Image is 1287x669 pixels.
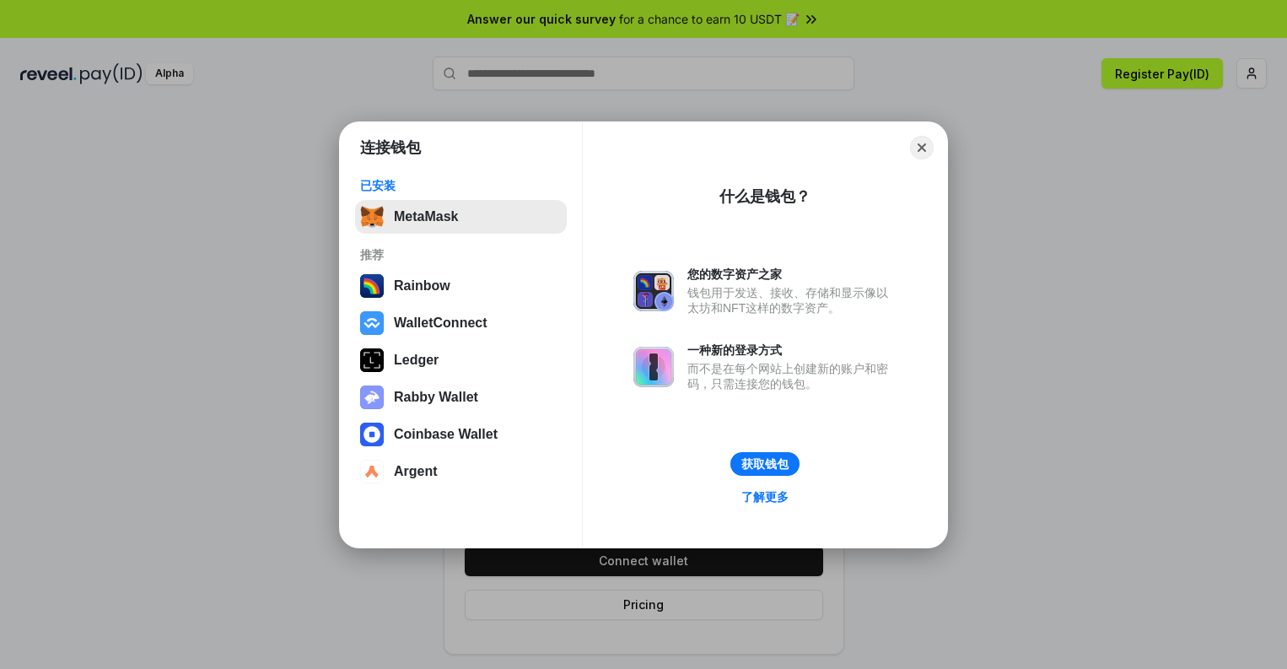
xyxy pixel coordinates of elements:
div: Argent [394,464,438,479]
div: Rabby Wallet [394,390,478,405]
img: svg+xml,%3Csvg%20width%3D%2228%22%20height%3D%2228%22%20viewBox%3D%220%200%2028%2028%22%20fill%3D... [360,311,384,335]
h1: 连接钱包 [360,138,421,158]
a: 了解更多 [731,486,799,508]
div: 推荐 [360,247,562,262]
button: WalletConnect [355,306,567,340]
div: 而不是在每个网站上创建新的账户和密码，只需连接您的钱包。 [687,361,897,391]
div: 已安装 [360,178,562,193]
button: 获取钱包 [730,452,800,476]
img: svg+xml,%3Csvg%20width%3D%2228%22%20height%3D%2228%22%20viewBox%3D%220%200%2028%2028%22%20fill%3D... [360,460,384,483]
img: svg+xml,%3Csvg%20width%3D%2228%22%20height%3D%2228%22%20viewBox%3D%220%200%2028%2028%22%20fill%3D... [360,423,384,446]
div: Ledger [394,353,439,368]
button: Ledger [355,343,567,377]
div: 什么是钱包？ [719,186,810,207]
img: svg+xml,%3Csvg%20xmlns%3D%22http%3A%2F%2Fwww.w3.org%2F2000%2Fsvg%22%20fill%3D%22none%22%20viewBox... [633,347,674,387]
img: svg+xml,%3Csvg%20width%3D%22120%22%20height%3D%22120%22%20viewBox%3D%220%200%20120%20120%22%20fil... [360,274,384,298]
button: MetaMask [355,200,567,234]
div: 获取钱包 [741,456,789,472]
div: 钱包用于发送、接收、存储和显示像以太坊和NFT这样的数字资产。 [687,285,897,316]
img: svg+xml,%3Csvg%20xmlns%3D%22http%3A%2F%2Fwww.w3.org%2F2000%2Fsvg%22%20fill%3D%22none%22%20viewBox... [360,386,384,409]
button: Close [910,136,934,159]
div: Coinbase Wallet [394,427,498,442]
div: 一种新的登录方式 [687,343,897,358]
div: 您的数字资产之家 [687,267,897,282]
img: svg+xml,%3Csvg%20fill%3D%22none%22%20height%3D%2233%22%20viewBox%3D%220%200%2035%2033%22%20width%... [360,205,384,229]
button: Argent [355,455,567,488]
div: MetaMask [394,209,458,224]
button: Rabby Wallet [355,380,567,414]
img: svg+xml,%3Csvg%20xmlns%3D%22http%3A%2F%2Fwww.w3.org%2F2000%2Fsvg%22%20width%3D%2228%22%20height%3... [360,348,384,372]
div: 了解更多 [741,489,789,504]
button: Rainbow [355,269,567,303]
img: svg+xml,%3Csvg%20xmlns%3D%22http%3A%2F%2Fwww.w3.org%2F2000%2Fsvg%22%20fill%3D%22none%22%20viewBox... [633,271,674,311]
button: Coinbase Wallet [355,418,567,451]
div: WalletConnect [394,316,487,331]
div: Rainbow [394,278,450,294]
